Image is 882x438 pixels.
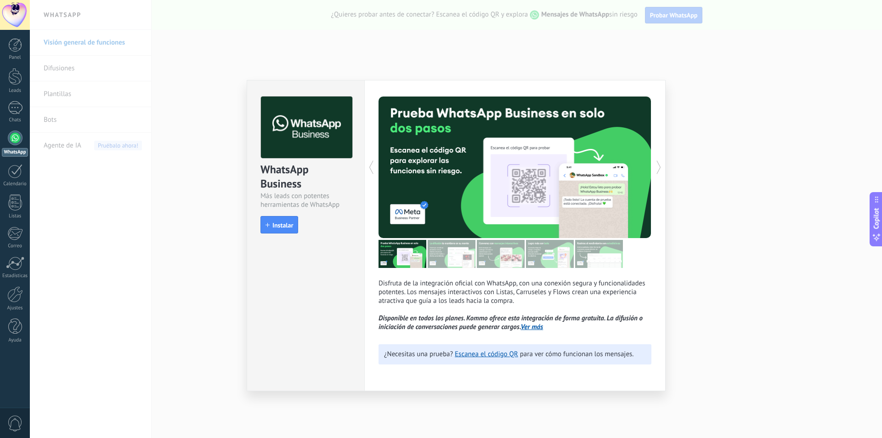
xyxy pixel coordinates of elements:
p: Disfruta de la integración oficial con WhatsApp, con una conexión segura y funcionalidades potent... [379,279,651,331]
img: tour_image_cc27419dad425b0ae96c2716632553fa.png [428,240,475,268]
div: Ajustes [2,305,28,311]
i: Disponible en todos los planes. Kommo ofrece esta integración de forma gratuita. La difusión o in... [379,314,643,331]
a: Ver más [521,323,543,331]
span: para ver cómo funcionan los mensajes. [520,350,634,358]
img: logo_main.png [261,97,352,159]
img: tour_image_7a4924cebc22ed9e3259523e50fe4fd6.png [379,240,426,268]
span: Copilot [872,208,881,229]
div: Ayuda [2,337,28,343]
img: tour_image_cc377002d0016b7ebaeb4dbe65cb2175.png [575,240,623,268]
span: Instalar [272,222,293,228]
button: Instalar [260,216,298,233]
div: Correo [2,243,28,249]
div: Chats [2,117,28,123]
img: tour_image_62c9952fc9cf984da8d1d2aa2c453724.png [526,240,574,268]
div: Estadísticas [2,273,28,279]
div: Calendario [2,181,28,187]
div: Más leads con potentes herramientas de WhatsApp [260,192,351,209]
div: Panel [2,55,28,61]
div: Leads [2,88,28,94]
div: WhatsApp [2,148,28,157]
div: Listas [2,213,28,219]
a: Escanea el código QR [455,350,518,358]
img: tour_image_1009fe39f4f058b759f0df5a2b7f6f06.png [477,240,525,268]
div: WhatsApp Business [260,162,351,192]
span: ¿Necesitas una prueba? [384,350,453,358]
